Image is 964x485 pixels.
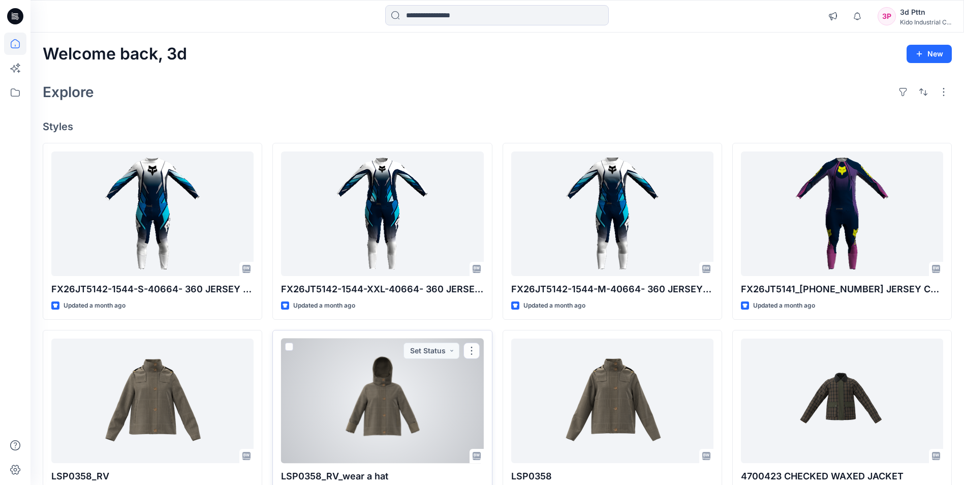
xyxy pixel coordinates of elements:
[741,469,943,483] p: 4700423 CHECKED WAXED JACKET
[878,7,896,25] div: 3P
[43,45,187,64] h2: Welcome back, 3d
[51,339,254,463] a: LSP0358_RV
[907,45,952,63] button: New
[900,6,951,18] div: 3d Pttn
[281,151,483,276] a: FX26JT5142-1544-XXL-40664- 360 JERSEY CORE GRAPHIC
[511,151,713,276] a: FX26JT5142-1544-M-40664- 360 JERSEY CORE GRAPHIC
[741,339,943,463] a: 4700423 CHECKED WAXED JACKET
[741,151,943,276] a: FX26JT5141_5143-40662-360 JERSEY COMMERCIAL-GRAPHIC
[511,282,713,296] p: FX26JT5142-1544-M-40664- 360 JERSEY CORE GRAPHIC
[43,84,94,100] h2: Explore
[511,469,713,483] p: LSP0358
[43,120,952,133] h4: Styles
[51,469,254,483] p: LSP0358_RV
[753,300,815,311] p: Updated a month ago
[523,300,585,311] p: Updated a month ago
[51,282,254,296] p: FX26JT5142-1544-S-40664- 360 JERSEY CORE GRAPHIC
[281,339,483,463] a: LSP0358_RV_wear a hat
[900,18,951,26] div: Kido Industrial C...
[741,282,943,296] p: FX26JT5141_[PHONE_NUMBER] JERSEY COMMERCIAL-GRAPHIC
[511,339,713,463] a: LSP0358
[51,151,254,276] a: FX26JT5142-1544-S-40664- 360 JERSEY CORE GRAPHIC
[281,469,483,483] p: LSP0358_RV_wear a hat
[293,300,355,311] p: Updated a month ago
[281,282,483,296] p: FX26JT5142-1544-XXL-40664- 360 JERSEY CORE GRAPHIC
[64,300,126,311] p: Updated a month ago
